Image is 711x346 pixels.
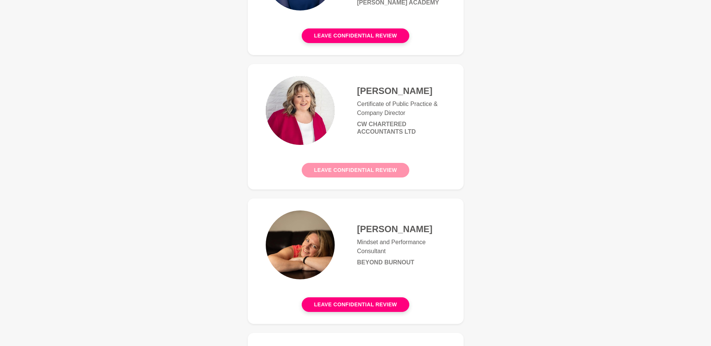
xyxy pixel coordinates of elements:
[357,238,446,256] p: Mindset and Performance Consultant
[357,121,446,136] h6: CW Chartered Accountants Ltd
[302,28,409,43] button: Leave confidential review
[357,85,446,97] h4: [PERSON_NAME]
[302,163,409,177] button: Leave confidential review
[248,64,464,189] a: [PERSON_NAME]Certificate of Public Practice & Company DirectorCW Chartered Accountants LtdLeave c...
[357,224,446,235] h4: [PERSON_NAME]
[357,100,446,118] p: Certificate of Public Practice & Company Director
[248,198,464,324] a: [PERSON_NAME]Mindset and Performance ConsultantBeyond BurnoutLeave confidential review
[357,259,446,266] h6: Beyond Burnout
[302,297,409,312] button: Leave confidential review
